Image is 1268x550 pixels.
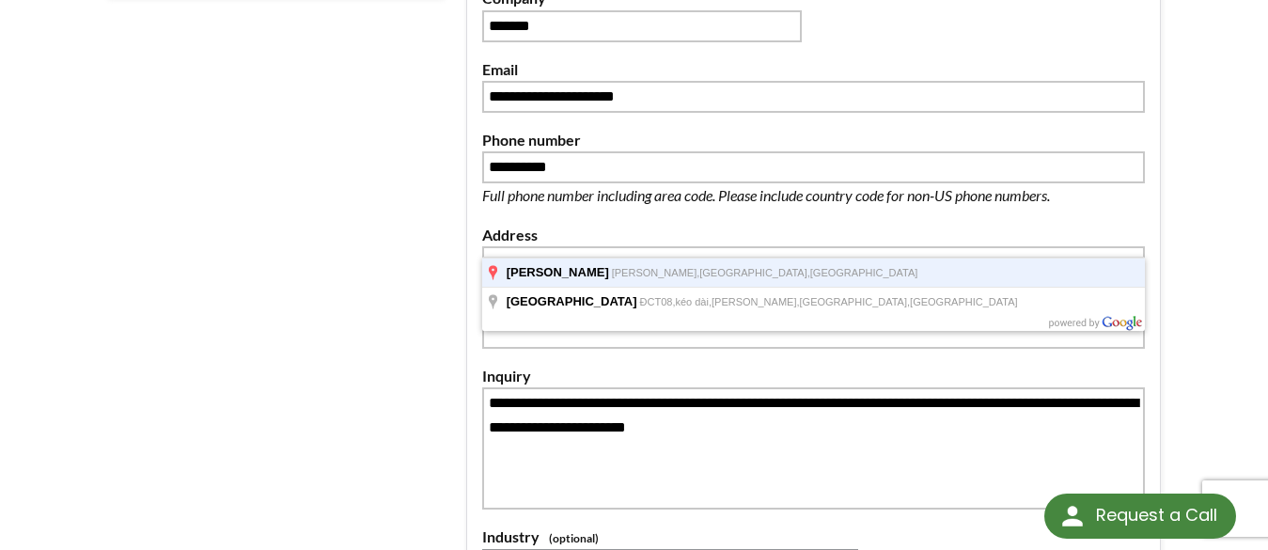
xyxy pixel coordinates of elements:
span: [PERSON_NAME] [507,265,609,279]
div: Request a Call [1096,494,1217,537]
label: Email [482,57,1145,82]
span: ĐCT08, [640,296,676,307]
label: Inquiry [482,364,1145,388]
span: [PERSON_NAME], [612,267,700,278]
span: [GEOGRAPHIC_DATA], [699,267,810,278]
span: [GEOGRAPHIC_DATA] [910,296,1018,307]
label: Phone number [482,128,1145,152]
img: round button [1057,501,1088,531]
span: [GEOGRAPHIC_DATA], [800,296,911,307]
span: [GEOGRAPHIC_DATA] [810,267,918,278]
label: Address [482,223,1145,247]
span: [PERSON_NAME], [712,296,800,307]
span: kéo dài, [675,296,712,307]
label: Industry [482,525,1145,549]
div: Request a Call [1044,494,1236,539]
p: Full phone number including area code. Please include country code for non-US phone numbers. [482,183,1112,208]
span: [GEOGRAPHIC_DATA] [507,294,637,308]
